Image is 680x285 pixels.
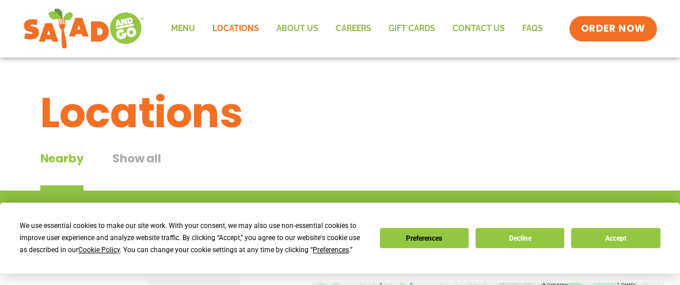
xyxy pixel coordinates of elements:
[569,16,657,41] a: ORDER NOW
[40,150,84,191] div: Nearby
[40,150,190,191] div: Tabbed content
[571,228,660,248] button: Accept
[204,16,268,42] a: Locations
[162,16,552,42] nav: Menu
[476,228,564,248] button: Decline
[20,220,366,256] div: We use essential cookies to make our site work. With your consent, we may also use non-essential ...
[112,150,161,191] button: Show all
[268,16,327,42] a: About Us
[380,16,444,42] a: GIFT CARDS
[23,6,145,52] img: new-SAG-logo-768×292
[444,16,514,42] a: Contact Us
[327,16,380,42] a: Careers
[514,16,552,42] a: FAQs
[40,82,640,144] h1: Locations
[313,246,349,254] span: Preferences
[380,228,469,248] button: Preferences
[581,22,645,36] span: ORDER NOW
[162,16,204,42] a: Menu
[78,246,120,254] span: Cookie Policy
